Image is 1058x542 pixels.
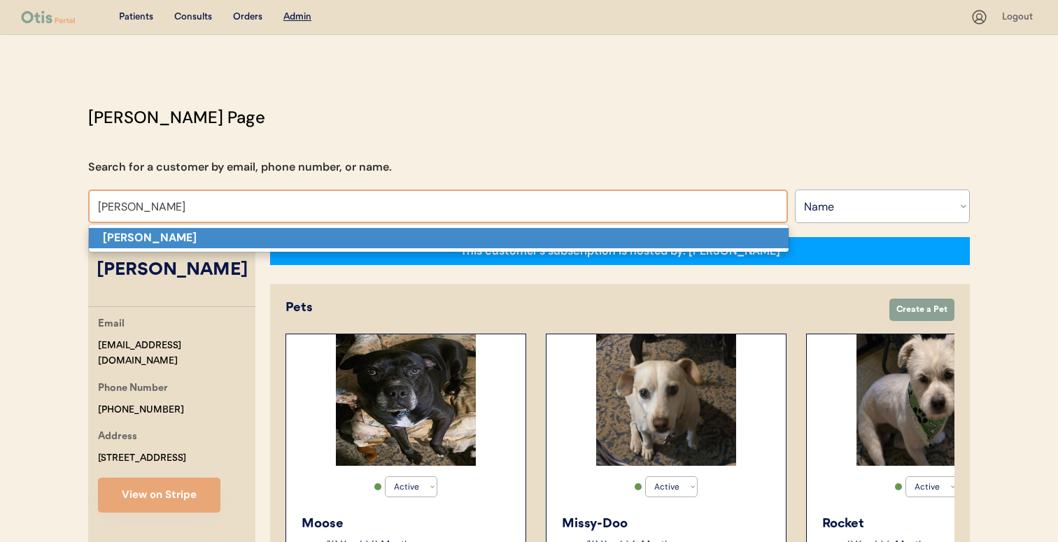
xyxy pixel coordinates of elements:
[1002,10,1037,24] div: Logout
[822,515,1032,534] div: Rocket
[88,105,265,130] div: [PERSON_NAME] Page
[98,429,137,446] div: Address
[98,450,186,466] div: [STREET_ADDRESS]
[103,230,197,245] strong: [PERSON_NAME]
[98,402,184,418] div: [PHONE_NUMBER]
[88,190,788,223] input: Search by name
[88,257,255,284] div: [PERSON_NAME]
[98,338,255,370] div: [EMAIL_ADDRESS][DOMAIN_NAME]
[856,334,996,466] img: R%202.jpg
[336,334,476,466] img: Moose%201.jpg
[283,12,311,22] u: Admin
[98,316,125,334] div: Email
[98,380,168,398] div: Phone Number
[889,299,954,321] button: Create a Pet
[562,515,772,534] div: Missy-Doo
[285,299,875,318] div: Pets
[119,10,153,24] div: Patients
[596,334,736,466] img: M1.jpg
[88,159,392,176] div: Search for a customer by email, phone number, or name.
[302,515,512,534] div: Moose
[174,10,212,24] div: Consults
[233,10,262,24] div: Orders
[98,478,220,513] button: View on Stripe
